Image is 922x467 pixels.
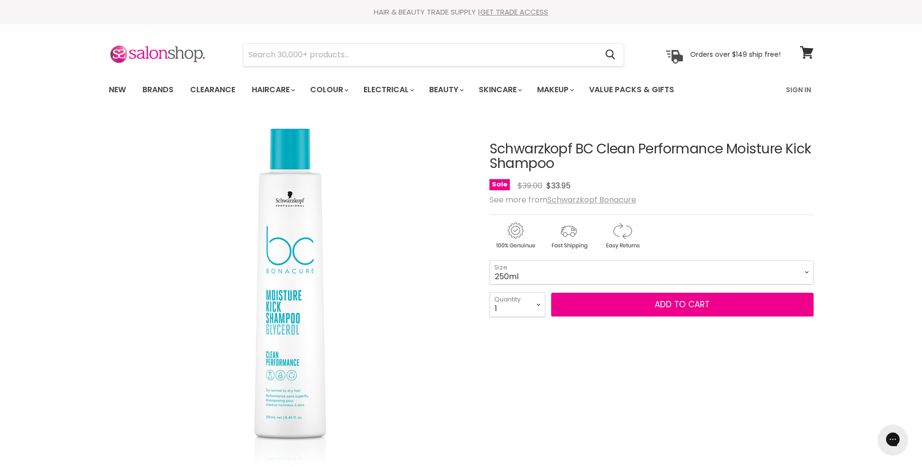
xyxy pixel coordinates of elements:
a: Electrical [356,80,420,100]
span: See more from [489,194,636,205]
input: Search [244,44,598,66]
a: Haircare [244,80,301,100]
p: Orders over $149 ship free! [690,50,781,59]
form: Product [243,43,624,67]
a: Sign In [780,80,817,100]
a: Brands [135,80,181,100]
span: $33.95 [546,180,571,191]
a: Beauty [422,80,470,100]
div: HAIR & BEAUTY TRADE SUPPLY | [97,7,826,17]
iframe: Gorgias live chat messenger [873,421,912,457]
a: GET TRADE ACCESS [480,7,548,17]
a: Schwarzkopf Bonacure [547,194,636,205]
button: Add to cart [551,293,814,317]
a: New [102,80,133,100]
nav: Main [97,76,826,104]
a: Colour [303,80,354,100]
a: Makeup [530,80,580,100]
ul: Main menu [102,76,731,104]
a: Skincare [471,80,528,100]
span: Sale [489,179,510,190]
select: Quantity [489,292,545,317]
h1: Schwarzkopf BC Clean Performance Moisture Kick Shampoo [489,142,814,172]
button: Search [598,44,624,66]
img: shipping.gif [543,221,594,250]
img: returns.gif [596,221,648,250]
a: Value Packs & Gifts [582,80,681,100]
a: Clearance [183,80,243,100]
img: genuine.gif [489,221,541,250]
span: Add to cart [655,299,710,310]
span: $39.00 [518,180,542,191]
